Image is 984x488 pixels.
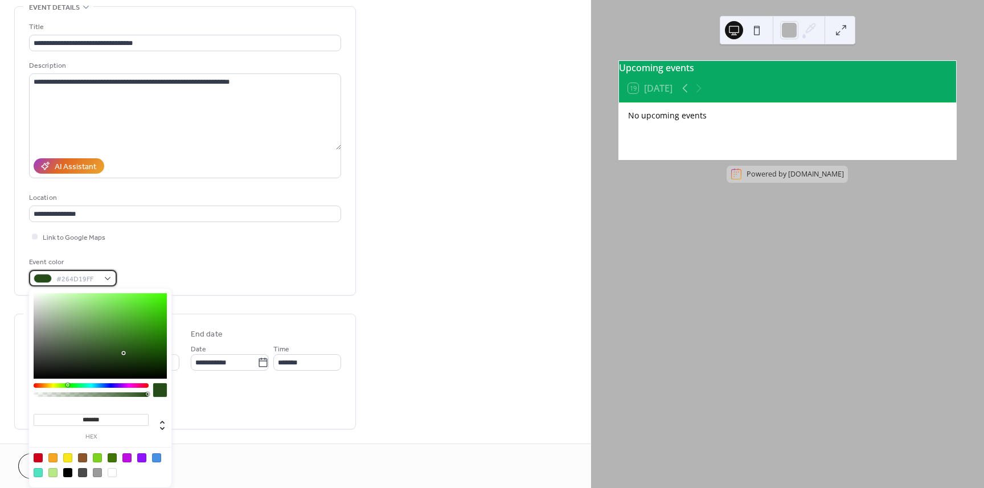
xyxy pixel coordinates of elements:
span: Event details [29,2,80,14]
div: Powered by [747,169,844,179]
div: No upcoming events [628,109,947,121]
div: #F8E71C [63,453,72,462]
span: Link to Google Maps [43,232,105,244]
div: #9013FE [137,453,146,462]
div: Title [29,21,339,33]
button: Cancel [18,453,88,479]
div: #4A90E2 [152,453,161,462]
div: #BD10E0 [122,453,132,462]
label: hex [34,434,149,440]
div: Upcoming events [619,61,956,75]
button: AI Assistant [34,158,104,174]
div: #7ED321 [93,453,102,462]
div: Location [29,192,339,204]
div: #F5A623 [48,453,58,462]
a: [DOMAIN_NAME] [788,169,844,179]
span: #264D19FF [56,273,99,285]
div: #D0021B [34,453,43,462]
div: #4A4A4A [78,468,87,477]
div: #8B572A [78,453,87,462]
div: #B8E986 [48,468,58,477]
div: #FFFFFF [108,468,117,477]
div: #417505 [108,453,117,462]
div: End date [191,329,223,341]
div: AI Assistant [55,161,96,173]
span: Date [191,343,206,355]
div: Event color [29,256,114,268]
div: #50E3C2 [34,468,43,477]
span: Time [273,343,289,355]
div: #000000 [63,468,72,477]
div: Description [29,60,339,72]
div: #9B9B9B [93,468,102,477]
